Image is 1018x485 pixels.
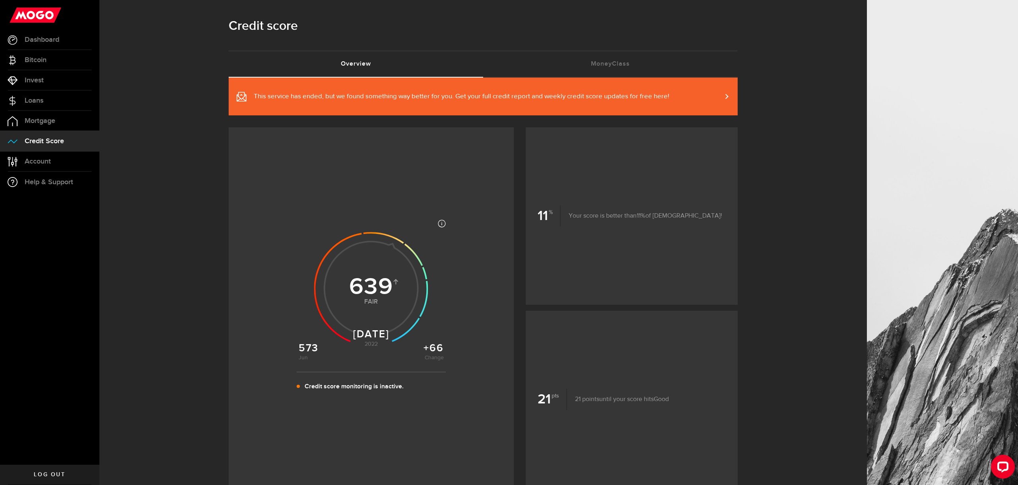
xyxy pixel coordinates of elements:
span: Log out [34,472,65,477]
p: Your score is better than of [DEMOGRAPHIC_DATA]! [561,211,722,221]
b: 11 [538,205,561,227]
span: This service has ended, but we found something way better for you. Get your full credit report an... [254,92,669,101]
span: Invest [25,77,44,84]
span: 21 points [575,396,599,403]
span: Loans [25,97,43,104]
span: 11 [637,213,645,219]
p: Credit score monitoring is inactive. [305,382,404,392]
span: Credit Score [25,138,64,145]
span: Dashboard [25,36,59,43]
a: Overview [229,51,483,77]
span: Account [25,158,51,165]
b: 21 [538,389,567,410]
iframe: LiveChat chat widget [985,452,1018,485]
a: This service has ended, but we found something way better for you. Get your full credit report an... [229,78,738,115]
span: Help & Support [25,179,73,186]
span: Mortgage [25,117,55,125]
span: Bitcoin [25,56,47,64]
a: MoneyClass [483,51,738,77]
ul: Tabs Navigation [229,51,738,78]
h1: Credit score [229,16,738,37]
span: Good [654,396,669,403]
p: until your score hits [567,395,669,404]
